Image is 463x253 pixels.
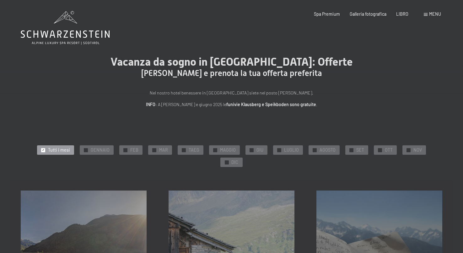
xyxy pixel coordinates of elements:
[250,148,253,152] font: ✓
[320,147,336,153] font: AGOSTO
[316,102,317,107] font: .
[91,147,110,153] font: GENNAIO
[226,102,316,107] font: funivie Klausberg e Speikboden sono gratuite
[407,148,410,152] font: ✓
[155,102,226,107] font: : A [PERSON_NAME] e giugno 2025 le
[48,147,70,153] font: Tutti i mesi
[350,148,353,152] font: ✓
[350,11,386,17] a: Galleria fotografica
[379,148,381,152] font: ✓
[214,148,217,152] font: ✓
[85,148,87,152] font: ✓
[429,11,441,17] font: menu
[130,147,138,153] font: FEB
[153,148,156,152] font: ✓
[141,68,322,78] font: [PERSON_NAME] e prenota la tua offerta preferita
[146,102,155,107] font: INFO
[356,147,364,153] font: SET
[150,90,313,95] font: Nel nostro hotel benessere in [GEOGRAPHIC_DATA] siete nel posto [PERSON_NAME].
[183,148,185,152] font: ✓
[278,148,281,152] font: ✓
[385,147,393,153] font: OTT
[256,147,263,153] font: GIU
[413,147,422,153] font: NOV
[159,147,168,153] font: MAR
[396,11,408,17] a: LIBRO
[110,55,353,68] font: Vacanza da sogno in [GEOGRAPHIC_DATA]: Offerte
[189,147,199,153] font: TAEG
[124,148,127,152] font: ✓
[231,159,238,165] font: DIC
[225,160,228,164] font: ✓
[220,147,236,153] font: MAGGIO
[313,148,316,152] font: ✓
[314,11,340,17] a: Spa Premium
[284,147,299,153] font: LUGLIO
[42,148,45,152] font: ✓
